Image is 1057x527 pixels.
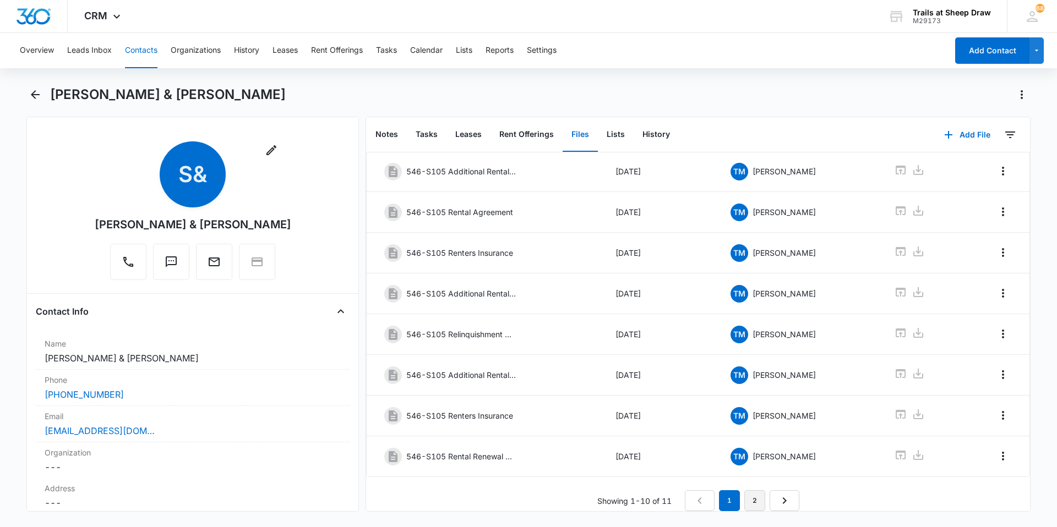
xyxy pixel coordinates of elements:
h1: [PERSON_NAME] & [PERSON_NAME] [50,86,286,103]
a: [EMAIL_ADDRESS][DOMAIN_NAME] [45,424,155,437]
button: Close [332,303,350,320]
td: [DATE] [602,436,718,477]
p: 546-S105 Rental Agreement [406,206,513,218]
button: Calendar [410,33,443,68]
p: 546-S105 Additional Rental Addendum [406,166,516,177]
div: Email[EMAIL_ADDRESS][DOMAIN_NAME] [36,406,350,442]
div: notifications count [1036,4,1044,13]
span: TM [731,163,748,180]
button: Overflow Menu [994,244,1012,261]
label: Email [45,410,341,422]
label: Name [45,338,341,349]
dd: --- [45,496,341,509]
div: account name [913,8,991,17]
button: History [634,118,679,152]
p: 546-S105 Relinquishment Addendum-garage [406,328,516,340]
button: Text [153,244,189,280]
span: 68 [1036,4,1044,13]
p: 546-S105 Additional Rental Addendum-garage [406,288,516,299]
div: Address--- [36,478,350,514]
p: [PERSON_NAME] [753,369,816,381]
td: [DATE] [602,396,718,436]
button: Notes [367,118,407,152]
button: Overflow Menu [994,407,1012,424]
button: Settings [527,33,557,68]
button: Contacts [125,33,157,68]
button: Tasks [407,118,446,152]
button: Overflow Menu [994,366,1012,383]
span: TM [731,244,748,262]
span: TM [731,326,748,343]
button: Call [110,244,146,280]
a: [PHONE_NUMBER] [45,388,124,401]
td: [DATE] [602,151,718,192]
p: [PERSON_NAME] [753,451,816,462]
h4: Contact Info [36,305,89,318]
p: [PERSON_NAME] [753,247,816,259]
button: Files [563,118,598,152]
dd: [PERSON_NAME] & [PERSON_NAME] [45,352,341,365]
span: S& [160,141,226,207]
span: TM [731,285,748,303]
a: Next Page [770,490,799,511]
button: Email [196,244,232,280]
p: [PERSON_NAME] [753,288,816,299]
button: Overflow Menu [994,162,1012,180]
button: Leads Inbox [67,33,112,68]
button: Actions [1013,86,1031,103]
span: TM [731,407,748,425]
button: Overflow Menu [994,284,1012,302]
button: History [234,33,259,68]
div: Organization--- [36,442,350,478]
button: Organizations [171,33,221,68]
p: [PERSON_NAME] [753,206,816,218]
button: Overflow Menu [994,203,1012,221]
td: [DATE] [602,355,718,396]
p: Showing 1-10 of 11 [597,495,672,507]
p: 546-S105 Renters Insurance [406,247,513,259]
button: Lists [598,118,634,152]
button: Leases [446,118,491,152]
p: [PERSON_NAME] [753,166,816,177]
button: Overflow Menu [994,447,1012,465]
label: Address [45,482,341,494]
span: CRM [84,10,107,21]
button: Overview [20,33,54,68]
a: Call [110,261,146,270]
p: 546-S105 Additional Rental Addendum- Garage [406,369,516,381]
span: TM [731,204,748,221]
td: [DATE] [602,314,718,355]
p: 546-S105 Rental Renewal Agreement [406,451,516,462]
td: [DATE] [602,233,718,273]
a: Email [196,261,232,270]
em: 1 [719,490,740,511]
label: Organization [45,447,341,458]
nav: Pagination [685,490,799,511]
div: account id [913,17,991,25]
button: Lists [456,33,472,68]
button: Overflow Menu [994,325,1012,343]
div: [PERSON_NAME] & [PERSON_NAME] [95,216,291,233]
td: [DATE] [602,192,718,233]
button: Add Contact [955,37,1029,64]
dd: --- [45,460,341,474]
td: [DATE] [602,273,718,314]
button: Rent Offerings [311,33,363,68]
div: Phone[PHONE_NUMBER] [36,370,350,406]
div: Name[PERSON_NAME] & [PERSON_NAME] [36,333,350,370]
label: Phone [45,374,341,386]
button: Rent Offerings [491,118,563,152]
a: Text [153,261,189,270]
p: [PERSON_NAME] [753,410,816,421]
button: Filters [1001,126,1019,144]
a: Page 2 [744,490,765,511]
button: Reports [486,33,514,68]
button: Leases [273,33,298,68]
p: 546-S105 Renters Insurance [406,410,513,421]
button: Tasks [376,33,397,68]
button: Add File [933,122,1001,148]
span: TM [731,366,748,384]
span: TM [731,448,748,465]
p: [PERSON_NAME] [753,328,816,340]
button: Back [26,86,43,103]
